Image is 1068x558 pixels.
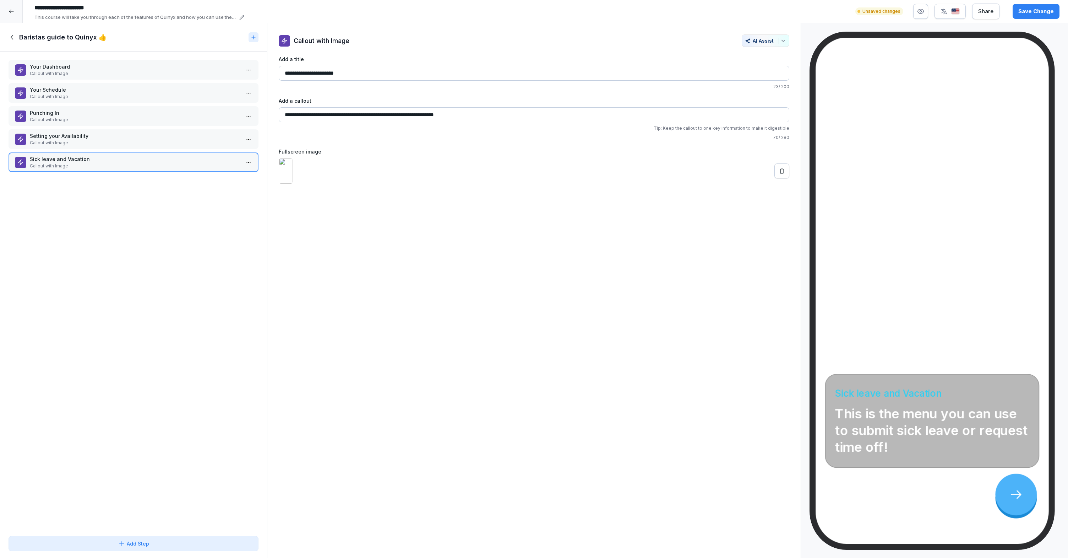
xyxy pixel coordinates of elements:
p: Tip: Keep the callout to one key information to make it digestible [279,125,789,132]
div: Save Change [1018,7,1054,15]
label: Fullscreen image [279,148,789,155]
p: This course will take you through each of the features of Quinyx and how you can use them in your... [34,14,237,21]
h4: Sick leave and Vacation [835,386,1029,399]
img: us.svg [951,8,960,15]
p: Callout with Image [30,140,240,146]
p: 70 / 280 [279,134,789,141]
h1: Baristas guide to Quinyx 👍 [19,33,107,42]
p: Your Schedule [30,86,240,93]
button: Add Step [9,536,258,551]
button: Save Change [1013,4,1059,19]
div: Share [978,7,993,15]
img: 891936d2-468d-46b6-bc1a-18d574bf3a6f [279,158,293,184]
div: Sick leave and VacationCallout with Image [9,152,258,172]
div: Your DashboardCallout with Image [9,60,258,80]
div: Punching InCallout with Image [9,106,258,126]
p: Callout with Image [294,36,349,45]
p: Setting your Availability [30,132,240,140]
p: 23 / 200 [279,84,789,90]
p: This is the menu you can use to submit sick leave or request time off! [835,406,1029,455]
div: Your ScheduleCallout with Image [9,83,258,103]
p: Callout with Image [30,70,240,77]
p: Callout with Image [30,117,240,123]
button: AI Assist [742,34,789,47]
p: Unsaved changes [862,8,900,15]
label: Add a title [279,55,789,63]
p: Callout with Image [30,93,240,100]
p: Sick leave and Vacation [30,155,240,163]
p: Callout with Image [30,163,240,169]
div: Add Step [118,540,149,547]
label: Add a callout [279,97,789,104]
p: Punching In [30,109,240,117]
button: Share [972,4,999,19]
div: Setting your AvailabilityCallout with Image [9,129,258,149]
div: AI Assist [745,38,786,44]
p: Your Dashboard [30,63,240,70]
